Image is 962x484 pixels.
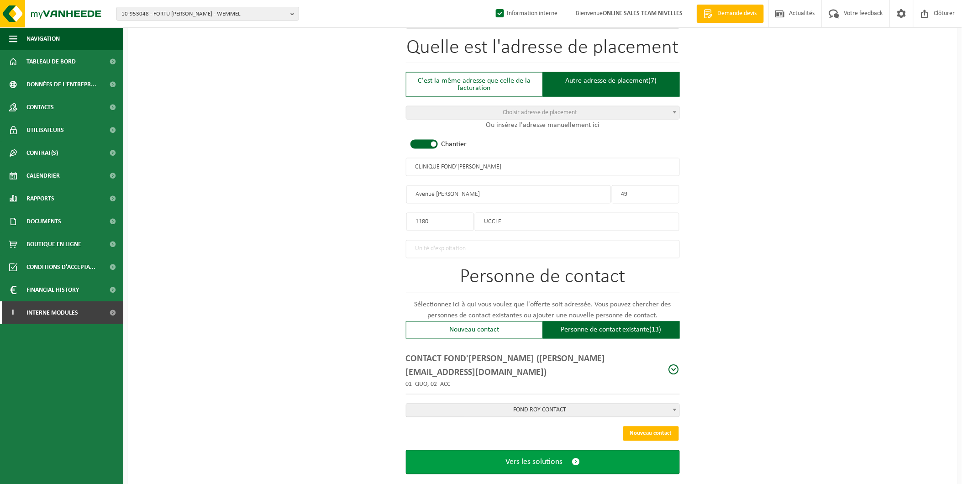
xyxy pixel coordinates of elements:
[406,380,668,389] p: 01_QUO, 02_ACC
[26,210,61,233] span: Documents
[406,300,680,321] p: Sélectionnez ici à qui vous voulez que l'offerte soit adressée. Vous pouvez chercher des personne...
[406,120,680,131] p: Ou insérez l'adresse manuellement ici
[715,9,759,18] span: Demande devis
[406,72,543,97] div: C'est la même adresse que celle de la facturation
[406,185,611,204] input: Rue
[612,185,679,204] input: Numéro
[494,7,557,21] label: Information interne
[406,450,680,474] button: Vers les solutions
[406,38,680,63] h1: Quelle est l'adresse de placement
[26,301,78,324] span: Interne modules
[406,158,680,176] input: Nom
[116,7,299,21] button: 10-953048 - FORTU [PERSON_NAME] - WEMMEL
[26,256,95,279] span: Conditions d'accepta...
[406,240,680,258] input: Unité d'exploitation
[9,301,17,324] span: I
[503,109,577,116] span: Choisir adresse de placement
[26,73,96,96] span: Données de l'entrepr...
[121,7,287,21] span: 10-953048 - FORTU [PERSON_NAME] - WEMMEL
[26,27,60,50] span: Navigation
[603,10,683,17] strong: ONLINE SALES TEAM NIVELLES
[406,268,680,293] h1: Personne de contact
[543,321,680,339] div: Personne de contact existante
[406,213,474,231] input: code postal
[26,279,79,301] span: Financial History
[475,213,679,231] input: Ville
[26,187,54,210] span: Rapports
[406,404,679,417] span: FOND'ROY CONTACT
[26,233,81,256] span: Boutique en ligne
[697,5,764,23] a: Demande devis
[505,458,562,467] span: Vers les solutions
[26,142,58,164] span: Contrat(s)
[650,326,662,334] span: (13)
[406,321,543,339] div: Nouveau contact
[26,96,54,119] span: Contacts
[26,119,64,142] span: Utilisateurs
[543,72,680,97] div: Autre adresse de placement
[26,164,60,187] span: Calendrier
[406,404,680,417] span: FOND'ROY CONTACT
[406,352,668,380] p: CONTACT FOND'[PERSON_NAME] ([PERSON_NAME][EMAIL_ADDRESS][DOMAIN_NAME])
[442,141,467,148] label: Chantier
[623,426,679,441] button: Nouveau contact
[26,50,76,73] span: Tableau de bord
[649,77,657,84] span: (7)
